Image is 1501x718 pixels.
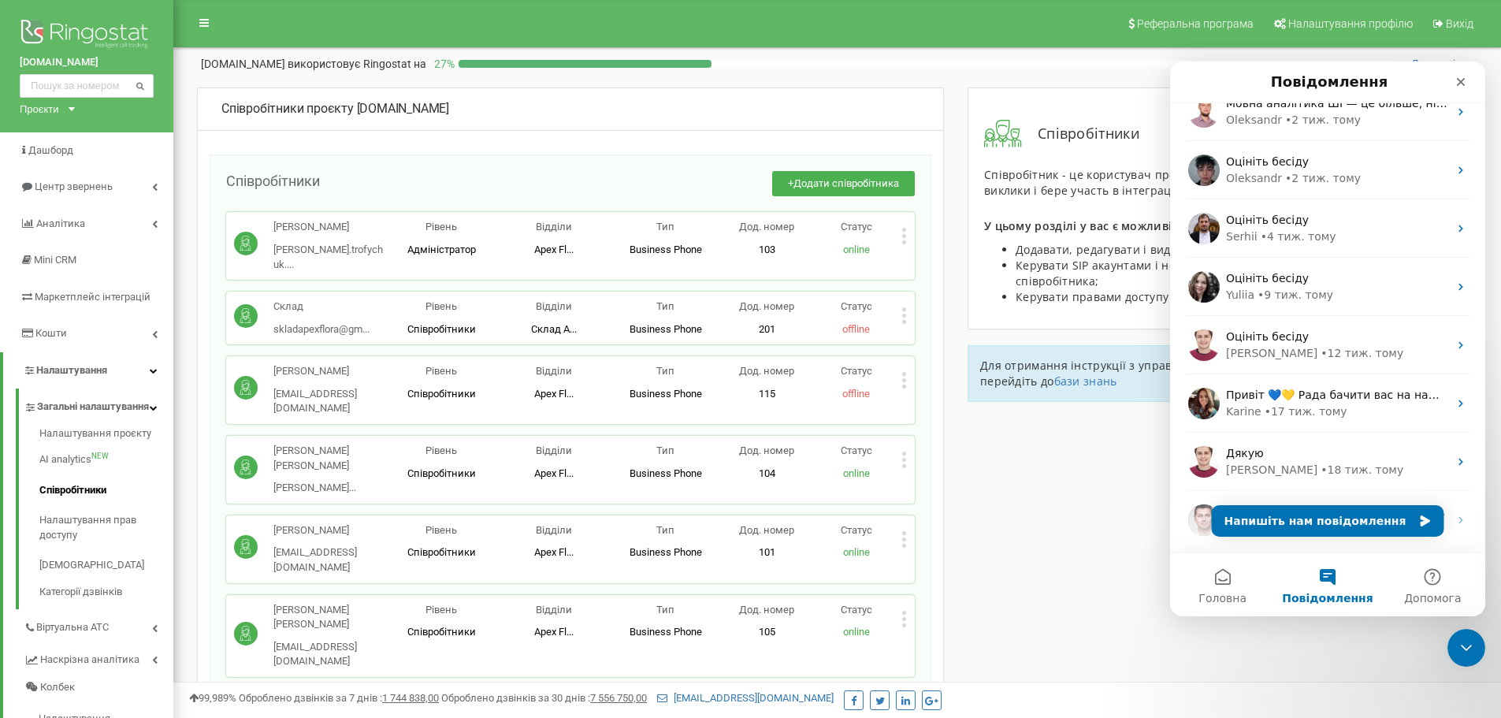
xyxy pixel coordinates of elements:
span: Співробітник - це користувач проєкту, який здійснює і приймає виклики і бере участь в інтеграції ... [984,167,1347,198]
span: Дашборд [28,144,73,156]
span: Apex Fl... [534,546,574,558]
span: Додавати, редагувати і видаляти співробітників проєкту; [1016,242,1341,257]
p: Склад [273,299,370,314]
span: Кошти [35,327,67,339]
span: Відділи [536,604,572,616]
span: Співробітники проєкту [221,101,354,116]
span: [PERSON_NAME]... [273,482,356,493]
a: Наскрізна аналітика [24,642,173,674]
span: Дод. номер [739,365,794,377]
span: Відділи [536,221,572,233]
img: Profile image for Eugene [18,443,50,474]
span: Відділи [536,445,572,456]
img: Profile image for Artur [18,268,50,299]
span: Apex Fl... [534,388,574,400]
span: Співробітники [407,626,476,638]
div: Oleksandr [56,109,112,125]
a: бази знань [1054,374,1117,389]
span: Статус [841,445,872,456]
div: • 17 тиж. тому [95,342,177,359]
span: Співробітники [407,467,476,479]
span: online [843,546,870,558]
button: +Додати співробітника [772,171,915,197]
div: Yuliia [56,225,84,242]
u: 1 744 838,00 [382,692,439,704]
span: Дод. номер [739,445,794,456]
a: AI analyticsNEW [39,445,173,475]
p: 104 [722,467,812,482]
span: Тип [656,524,674,536]
span: Оцініть бесіду [56,152,139,165]
span: Керувати правами доступу співробітників до проєкту. [1016,289,1322,304]
img: Profile image for Oleksandr [18,93,50,125]
span: Рівень [425,365,457,377]
button: Напишіть нам повідомлення [42,444,274,475]
img: Profile image for Artur [18,385,50,416]
span: Оброблено дзвінків за 30 днів : [441,692,647,704]
div: • 2 тиж. тому [115,50,191,67]
p: [EMAIL_ADDRESS][DOMAIN_NAME] [273,545,385,575]
span: Дод. номер [739,221,794,233]
a: Співробітники [39,475,173,506]
p: 101 [722,545,812,560]
a: [DOMAIN_NAME] [20,55,154,70]
span: Статус [841,365,872,377]
span: Тип [656,221,674,233]
span: online [843,244,870,255]
span: Рівень [425,524,457,536]
span: Apex Fl... [534,626,574,638]
span: Склад A... [531,323,577,335]
span: Для отримання інструкції з управління співробітниками проєкту перейдіть до [980,358,1349,389]
div: Oleksandr [56,50,112,67]
span: Відділи [536,365,572,377]
span: Віртуальна АТС [36,620,109,635]
span: [PERSON_NAME].trofychuk.... [273,244,383,270]
span: Business Phone [630,467,702,479]
span: Налаштування профілю [1288,17,1413,30]
div: [PERSON_NAME] [56,400,147,417]
a: Налаштування прав доступу [39,505,173,550]
span: Статус [841,221,872,233]
span: Співробітники [407,323,476,335]
div: [PERSON_NAME] [56,284,147,300]
span: Співробітники [1022,124,1139,144]
span: Центр звернень [35,180,113,192]
a: Віртуальна АТС [24,609,173,642]
span: Допомога [234,531,291,542]
div: • 4 тиж. тому [91,167,166,184]
span: online [843,467,870,479]
span: Співробітники [407,546,476,558]
span: Співробітники [226,173,320,189]
span: Рівень [425,221,457,233]
span: Статус [841,524,872,536]
div: • 2 тиж. тому [115,109,191,125]
p: [DOMAIN_NAME] [201,56,426,72]
span: Додати співробітника [793,177,899,189]
span: Аналiтика [36,218,85,229]
span: Тип [656,445,674,456]
span: Загальні налаштування [37,400,149,415]
iframe: Intercom live chat [1447,629,1485,667]
span: Рівень [425,300,457,312]
iframe: Intercom live chat [1170,61,1485,616]
span: Business Phone [630,388,702,400]
span: Business Phone [630,626,702,638]
img: Profile image for Serhii [18,151,50,183]
p: 27 % [426,56,459,72]
span: Співробітники [407,388,476,400]
span: Оцініть бесіду [56,94,139,106]
img: Profile image for Yuliia [18,210,50,241]
span: Реферальна програма [1137,17,1254,30]
a: Категорії дзвінків [39,581,173,600]
p: 103 [722,243,812,258]
span: Наскрізна аналітика [40,653,139,668]
p: 105 [722,625,812,640]
span: Маркетплейс інтеграцій [35,291,150,303]
span: offline [842,388,870,400]
div: Serhii [56,167,87,184]
div: • 12 тиж. тому [150,284,233,300]
p: 115 [722,387,812,402]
